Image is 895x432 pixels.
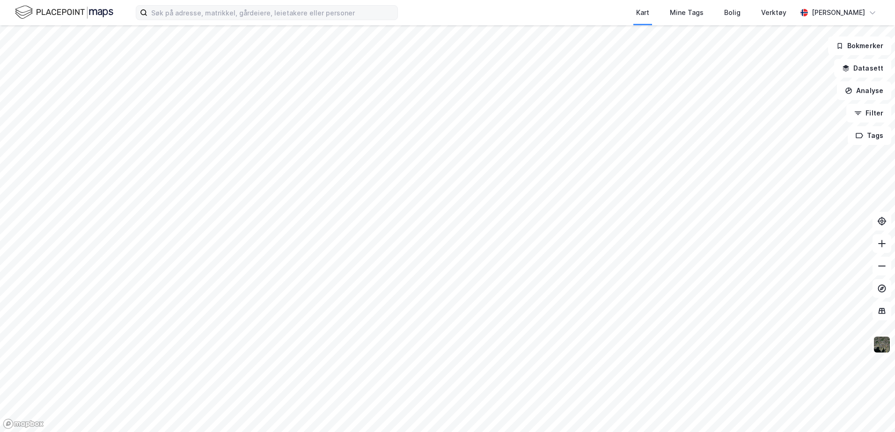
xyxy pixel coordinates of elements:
div: Kart [636,7,649,18]
iframe: Chat Widget [848,387,895,432]
img: logo.f888ab2527a4732fd821a326f86c7f29.svg [15,4,113,21]
div: Mine Tags [670,7,704,18]
div: Bolig [724,7,741,18]
input: Søk på adresse, matrikkel, gårdeiere, leietakere eller personer [147,6,397,20]
div: [PERSON_NAME] [812,7,865,18]
div: Verktøy [761,7,786,18]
